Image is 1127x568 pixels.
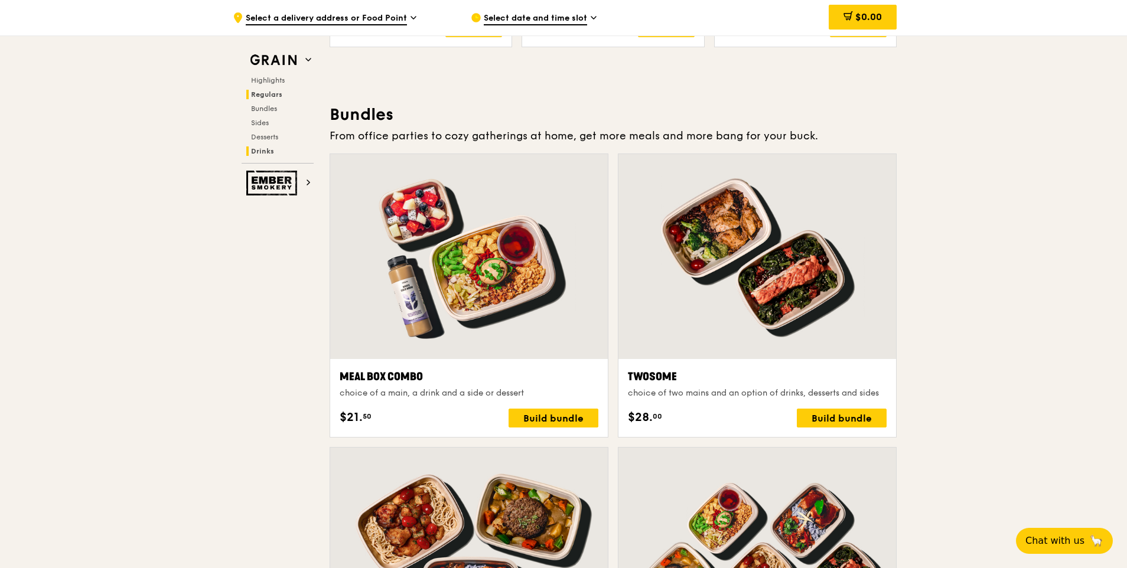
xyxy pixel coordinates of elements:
[340,409,363,426] span: $21.
[251,133,278,141] span: Desserts
[246,171,301,195] img: Ember Smokery web logo
[340,387,598,399] div: choice of a main, a drink and a side or dessert
[1089,534,1103,548] span: 🦙
[797,409,887,427] div: Build bundle
[246,50,301,71] img: Grain web logo
[330,104,897,125] h3: Bundles
[484,12,587,25] span: Select date and time slot
[509,409,598,427] div: Build bundle
[340,368,598,385] div: Meal Box Combo
[653,412,662,421] span: 00
[251,90,282,99] span: Regulars
[628,387,887,399] div: choice of two mains and an option of drinks, desserts and sides
[628,368,887,385] div: Twosome
[251,76,285,84] span: Highlights
[1025,534,1084,548] span: Chat with us
[330,128,897,144] div: From office parties to cozy gatherings at home, get more meals and more bang for your buck.
[246,12,407,25] span: Select a delivery address or Food Point
[1016,528,1113,554] button: Chat with us🦙
[628,409,653,426] span: $28.
[855,11,882,22] span: $0.00
[251,119,269,127] span: Sides
[445,18,502,37] div: Add
[830,18,887,37] div: Add
[638,18,695,37] div: Add
[251,105,277,113] span: Bundles
[363,412,372,421] span: 50
[251,147,274,155] span: Drinks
